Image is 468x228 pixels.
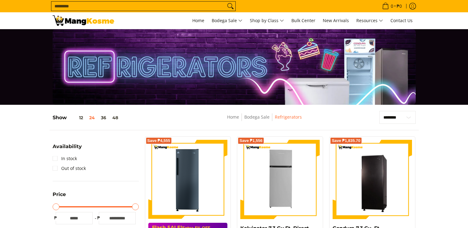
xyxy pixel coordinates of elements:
span: New Arrivals [323,18,349,23]
a: Bulk Center [288,12,318,29]
summary: Open [53,144,82,154]
span: Bulk Center [291,18,315,23]
button: 48 [109,115,121,120]
img: Condura 7.0 Cu. Ft. Upright Freezer Inverter Refrigerator, CUF700MNi (Class A) [148,140,228,219]
a: Refrigerators [275,114,302,120]
span: Bodega Sale [212,17,242,25]
a: Resources [353,12,386,29]
a: Shop by Class [247,12,287,29]
span: Save ₱4,555 [147,139,170,143]
button: 24 [86,115,98,120]
a: Contact Us [387,12,416,29]
span: Price [53,192,66,197]
span: ₱ [96,215,102,221]
span: ₱0 [396,4,403,8]
summary: Open [53,192,66,202]
a: Bodega Sale [244,114,270,120]
nav: Breadcrumbs [182,113,347,127]
a: Home [227,114,239,120]
a: Out of stock [53,163,86,173]
span: Home [192,18,204,23]
span: Availability [53,144,82,149]
a: Bodega Sale [209,12,246,29]
span: Save ₱1,835.70 [332,139,360,143]
button: Search [226,2,235,11]
img: Kelvinator 7.3 Cu.Ft. Direct Cool KLC Manual Defrost Standard Refrigerator (Silver) (Class A) [240,140,320,219]
span: • [380,3,404,10]
span: Save ₱1,556 [239,139,262,143]
nav: Main Menu [120,12,416,29]
span: Shop by Class [250,17,284,25]
a: New Arrivals [320,12,352,29]
button: 12 [67,115,86,120]
span: Contact Us [390,18,413,23]
img: Condura 7.3 Cu. Ft. Single Door - Direct Cool Inverter Refrigerator, CSD700SAi (Class A) [333,141,412,218]
span: Resources [356,17,383,25]
button: 36 [98,115,109,120]
a: Home [189,12,207,29]
span: ₱ [53,215,59,221]
span: 0 [390,4,394,8]
a: In stock [53,154,77,163]
h5: Show [53,115,121,121]
img: Bodega Sale Refrigerator l Mang Kosme: Home Appliances Warehouse Sale [53,15,114,26]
